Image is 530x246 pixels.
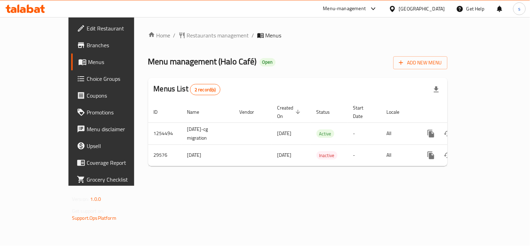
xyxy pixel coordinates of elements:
span: Coverage Report [87,159,151,167]
a: Restaurants management [179,31,249,40]
a: Choice Groups [71,70,157,87]
span: Vendor [240,108,263,116]
span: 2 record(s) [190,86,220,93]
span: Coupons [87,91,151,100]
span: Created On [277,104,303,120]
span: 1.0.0 [90,195,101,204]
a: Coupons [71,87,157,104]
td: All [381,145,417,166]
span: Promotions [87,108,151,117]
th: Actions [417,101,495,123]
a: Branches [71,37,157,54]
span: Status [317,108,339,116]
span: Start Date [353,104,373,120]
button: Add New Menu [393,56,448,69]
span: Choice Groups [87,75,151,83]
a: Edit Restaurant [71,20,157,37]
span: Get support on: [72,206,104,216]
a: Grocery Checklist [71,171,157,188]
button: Change Status [440,125,456,142]
span: Locale [387,108,409,116]
td: [DATE]-cg migration [182,122,234,145]
span: [DATE] [277,150,292,160]
li: / [252,31,254,40]
a: Home [148,31,170,40]
nav: breadcrumb [148,31,448,40]
span: Version: [72,195,89,204]
span: Edit Restaurant [87,24,151,33]
a: Upsell [71,138,157,154]
td: - [348,145,381,166]
a: Support.OpsPlatform [72,213,116,223]
div: Active [317,129,334,138]
a: Menus [71,54,157,70]
span: Menus [88,58,151,66]
span: Menu disclaimer [87,125,151,133]
a: Menu disclaimer [71,121,157,138]
a: Promotions [71,104,157,121]
span: Restaurants management [187,31,249,40]
span: s [518,5,521,13]
h2: Menus List [154,84,220,95]
td: 1254494 [148,122,182,145]
div: Menu-management [323,5,366,13]
td: All [381,122,417,145]
span: Name [187,108,209,116]
td: [DATE] [182,145,234,166]
td: - [348,122,381,145]
li: / [173,31,176,40]
span: Add New Menu [399,58,442,67]
span: Branches [87,41,151,49]
button: more [423,125,440,142]
span: Inactive [317,152,337,160]
span: Upsell [87,142,151,150]
span: Menu management ( Halo Café ) [148,54,257,69]
td: 29576 [148,145,182,166]
span: Open [260,59,276,65]
button: more [423,147,440,164]
div: [GEOGRAPHIC_DATA] [399,5,445,13]
span: [DATE] [277,129,292,138]
button: Change Status [440,147,456,164]
a: Coverage Report [71,154,157,171]
table: enhanced table [148,101,495,166]
span: Active [317,130,334,138]
span: Grocery Checklist [87,175,151,184]
div: Open [260,58,276,66]
span: Menus [266,31,282,40]
div: Export file [428,81,445,98]
span: ID [154,108,167,116]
